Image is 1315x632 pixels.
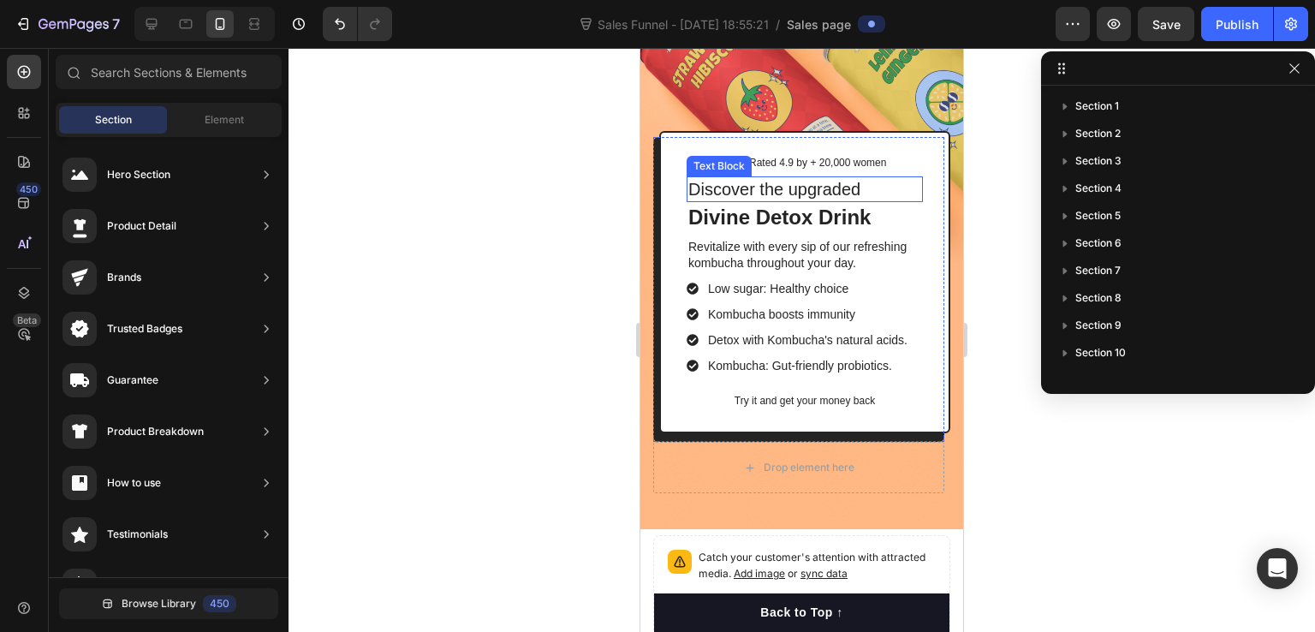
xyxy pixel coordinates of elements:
div: Publish [1216,15,1258,33]
button: Publish [1201,7,1273,41]
div: Beta [13,313,41,327]
span: Section 1 [1075,98,1119,115]
input: Search Sections & Elements [56,55,282,89]
span: Section 9 [1075,317,1122,334]
span: Section 7 [1075,262,1121,279]
div: Brands [107,269,141,286]
span: Section 2 [1075,125,1121,142]
span: Section 6 [1075,235,1122,252]
div: How to use [107,474,161,492]
span: / [776,15,780,33]
div: Guarantee [107,372,158,389]
p: 7 [112,14,120,34]
div: Hero Section [107,166,170,183]
iframe: Design area [640,48,963,632]
span: Element [205,112,244,128]
span: Section [95,112,132,128]
div: Testimonials [107,526,168,543]
div: Undo/Redo [323,7,392,41]
button: Save [1138,7,1194,41]
div: Open Intercom Messenger [1257,548,1298,589]
span: Browse Library [122,596,196,611]
span: Save [1152,17,1181,32]
div: 450 [16,182,41,196]
span: Section 10 [1075,344,1126,361]
div: Product Detail [107,218,176,235]
button: 7 [7,7,128,41]
span: Sales page [787,15,851,33]
div: 450 [203,595,236,612]
span: Section 5 [1075,207,1121,224]
span: Sales Funnel - [DATE] 18:55:21 [594,15,772,33]
button: Browse Library450 [59,588,278,619]
span: Section 4 [1075,180,1122,197]
div: Product Breakdown [107,423,204,440]
span: Section 3 [1075,152,1122,170]
div: Trusted Badges [107,320,182,337]
span: Section 8 [1075,289,1122,307]
span: Section 11 [1075,372,1123,389]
